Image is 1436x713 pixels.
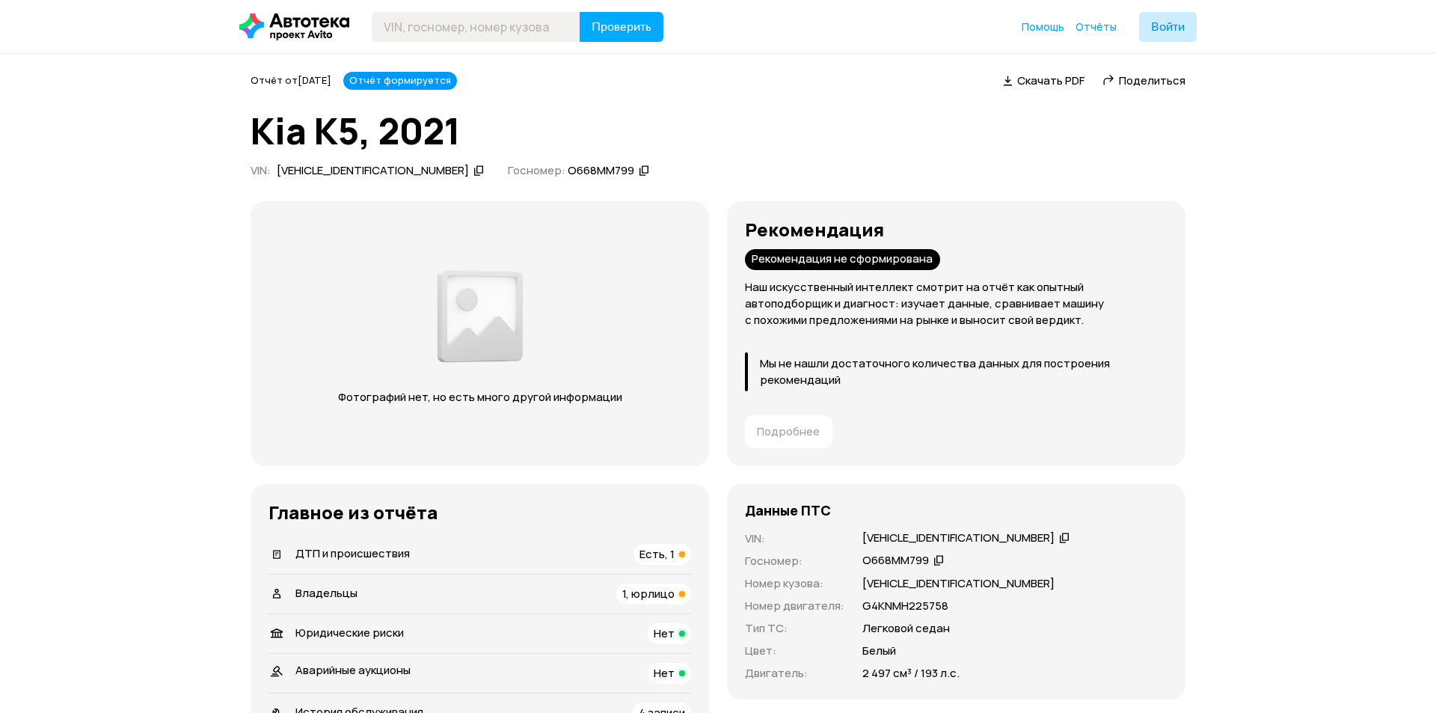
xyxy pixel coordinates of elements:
[862,553,929,569] div: О668ММ799
[592,21,651,33] span: Проверить
[1151,21,1185,33] span: Войти
[508,162,565,178] span: Госномер:
[745,575,844,592] p: Номер кузова :
[862,643,896,659] p: Белый
[745,665,844,682] p: Двигатель :
[1139,12,1197,42] button: Войти
[745,502,831,518] h4: Данные ПТС
[251,111,1185,151] h1: Kia K5, 2021
[745,219,1167,240] h3: Рекомендация
[760,355,1167,388] p: Мы не нашли достаточного количества данных для построения рекомендаций
[295,545,410,561] span: ДТП и происшествия
[745,643,844,659] p: Цвет :
[323,389,636,406] p: Фотографий нет, но есть много другой информации
[295,585,358,601] span: Владельцы
[1119,73,1185,88] span: Поделиться
[372,12,580,42] input: VIN, госномер, номер кузова
[269,502,691,523] h3: Главное из отчёта
[654,625,675,641] span: Нет
[622,586,675,602] span: 1, юрлицо
[1076,19,1117,34] a: Отчёты
[654,665,675,681] span: Нет
[745,279,1167,328] p: Наш искусственный интеллект смотрит на отчёт как опытный автоподборщик и диагност: изучает данные...
[251,73,331,87] span: Отчёт от [DATE]
[343,72,457,90] div: Отчёт формируется
[295,662,411,678] span: Аварийные аукционы
[639,546,675,562] span: Есть, 1
[745,249,940,270] div: Рекомендация не сформирована
[745,553,844,569] p: Госномер :
[1017,73,1084,88] span: Скачать PDF
[568,163,634,179] div: О668ММ799
[1003,73,1084,88] a: Скачать PDF
[862,530,1055,546] div: [VEHICLE_IDENTIFICATION_NUMBER]
[745,620,844,637] p: Тип ТС :
[745,530,844,547] p: VIN :
[277,163,469,179] div: [VEHICLE_IDENTIFICATION_NUMBER]
[1022,19,1064,34] a: Помощь
[580,12,663,42] button: Проверить
[862,665,960,682] p: 2 497 см³ / 193 л.с.
[295,625,404,640] span: Юридические риски
[745,598,844,614] p: Номер двигателя :
[862,620,950,637] p: Легковой седан
[1102,73,1185,88] a: Поделиться
[862,575,1055,592] p: [VEHICLE_IDENTIFICATION_NUMBER]
[433,262,527,371] img: d89e54fb62fcf1f0.png
[251,162,271,178] span: VIN :
[862,598,948,614] p: G4KNMH225758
